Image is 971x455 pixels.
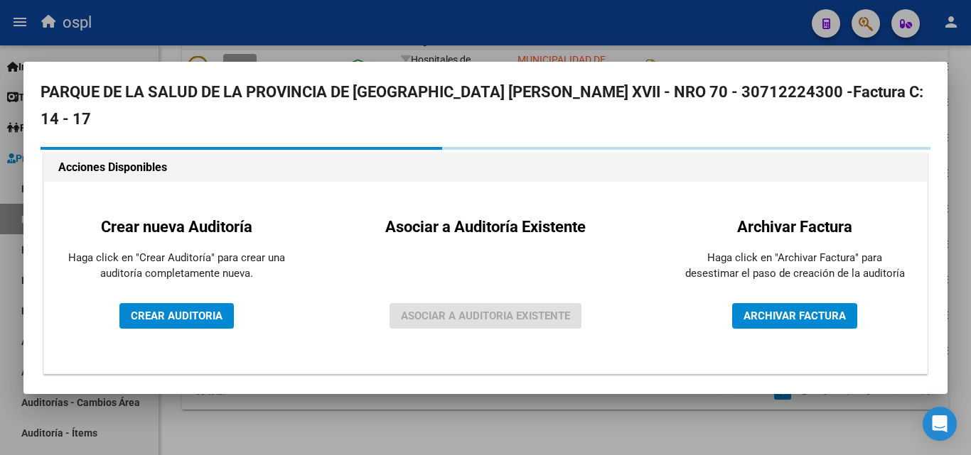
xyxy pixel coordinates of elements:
[401,309,570,322] span: ASOCIAR A AUDITORIA EXISTENTE
[119,303,234,329] button: CREAR AUDITORIA
[58,159,913,176] h1: Acciones Disponibles
[41,83,923,128] strong: Factura C: 14 - 17
[390,303,581,329] button: ASOCIAR A AUDITORIA EXISTENTE
[744,309,846,322] span: ARCHIVAR FACTURA
[66,250,286,282] p: Haga click en "Crear Auditoría" para crear una auditoría completamente nueva.
[131,309,222,322] span: CREAR AUDITORIA
[66,215,286,239] h2: Crear nueva Auditoría
[685,250,905,282] p: Haga click en "Archivar Factura" para desestimar el paso de creación de la auditoría
[685,215,905,239] h2: Archivar Factura
[41,79,930,133] h2: PARQUE DE LA SALUD DE LA PROVINCIA DE [GEOGRAPHIC_DATA] [PERSON_NAME] XVII - NRO 70 - 30712224300 -
[385,215,586,239] h2: Asociar a Auditoría Existente
[923,407,957,441] div: Open Intercom Messenger
[732,303,857,329] button: ARCHIVAR FACTURA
